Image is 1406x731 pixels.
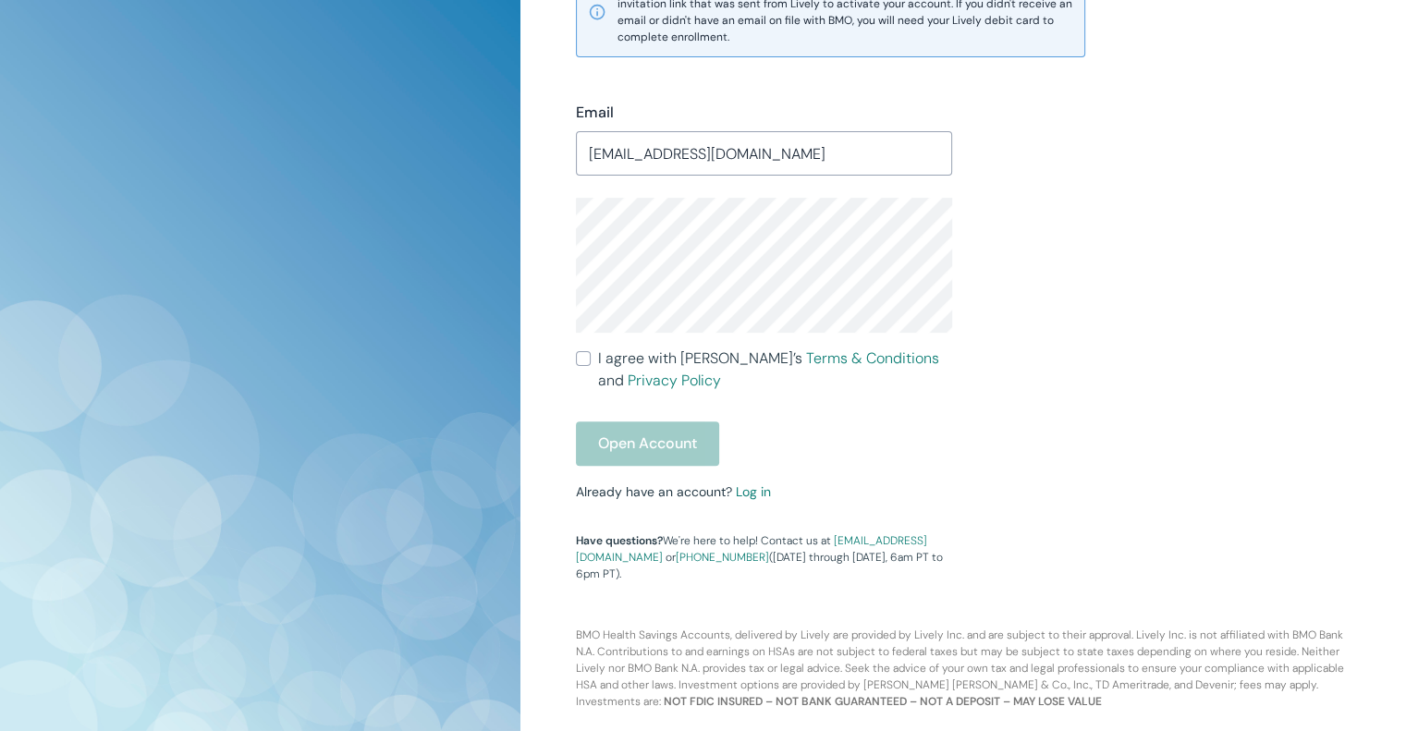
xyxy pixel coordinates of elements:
p: BMO Health Savings Accounts, delivered by Lively are provided by Lively Inc. and are subject to t... [565,582,1362,710]
strong: Have questions? [576,533,663,548]
a: Privacy Policy [628,371,721,390]
small: Already have an account? [576,483,771,500]
a: Terms & Conditions [806,348,939,368]
p: We're here to help! Contact us at or ([DATE] through [DATE], 6am PT to 6pm PT). [576,532,952,582]
b: NOT FDIC INSURED – NOT BANK GUARANTEED – NOT A DEPOSIT – MAY LOSE VALUE [664,694,1102,709]
a: Log in [736,483,771,500]
a: [PHONE_NUMBER] [676,550,769,565]
span: I agree with [PERSON_NAME]’s and [598,347,952,392]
